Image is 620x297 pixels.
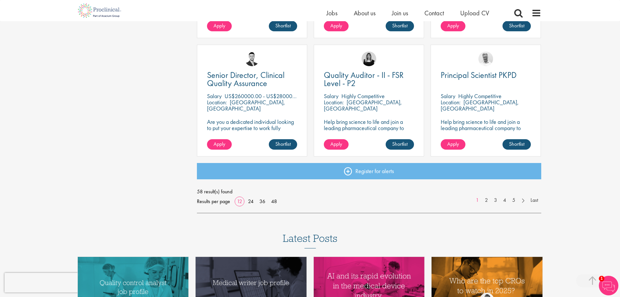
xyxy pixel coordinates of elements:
[447,22,459,29] span: Apply
[392,9,408,17] a: Join us
[324,21,349,31] a: Apply
[197,197,230,206] span: Results per page
[500,197,509,204] a: 4
[509,197,518,204] a: 5
[326,9,338,17] a: Jobs
[246,198,256,205] a: 24
[269,139,297,150] a: Shortlist
[225,92,328,100] p: US$260000.00 - US$280000.00 per annum
[207,92,222,100] span: Salary
[330,22,342,29] span: Apply
[503,139,531,150] a: Shortlist
[197,187,541,197] span: 58 result(s) found
[341,92,385,100] p: Highly Competitive
[330,141,342,147] span: Apply
[460,9,489,17] a: Upload CV
[207,98,285,112] p: [GEOGRAPHIC_DATA], [GEOGRAPHIC_DATA]
[491,197,500,204] a: 3
[269,198,279,205] a: 48
[441,92,455,100] span: Salary
[441,98,519,112] p: [GEOGRAPHIC_DATA], [GEOGRAPHIC_DATA]
[324,69,404,89] span: Quality Auditor - II - FSR Level - P2
[283,233,338,248] h3: Latest Posts
[324,98,402,112] p: [GEOGRAPHIC_DATA], [GEOGRAPHIC_DATA]
[482,197,491,204] a: 2
[324,139,349,150] a: Apply
[207,119,297,150] p: Are you a dedicated individual looking to put your expertise to work fully flexibly in a remote p...
[354,9,376,17] a: About us
[207,71,297,87] a: Senior Director, Clinical Quality Assurance
[441,119,531,150] p: Help bring science to life and join a leading pharmaceutical company to play a key role in delive...
[441,139,465,150] a: Apply
[324,71,414,87] a: Quality Auditor - II - FSR Level - P2
[269,21,297,31] a: Shortlist
[235,198,244,205] a: 12
[424,9,444,17] a: Contact
[5,273,88,292] iframe: reCAPTCHA
[257,198,268,205] a: 36
[441,71,531,79] a: Principal Scientist PKPD
[207,21,232,31] a: Apply
[362,52,376,66] img: Molly Colclough
[599,276,604,281] span: 1
[214,22,225,29] span: Apply
[386,21,414,31] a: Shortlist
[458,92,502,100] p: Highly Competitive
[527,197,541,204] a: Last
[478,52,493,66] img: Joshua Bye
[207,69,284,89] span: Senior Director, Clinical Quality Assurance
[447,141,459,147] span: Apply
[386,139,414,150] a: Shortlist
[207,98,227,106] span: Location:
[473,197,482,204] a: 1
[197,163,541,179] a: Register for alerts
[441,69,517,81] span: Principal Scientist PKPD
[324,98,344,106] span: Location:
[207,139,232,150] a: Apply
[503,21,531,31] a: Shortlist
[441,21,465,31] a: Apply
[245,52,259,66] img: Joshua Godden
[324,92,338,100] span: Salary
[441,98,461,106] span: Location:
[599,276,618,295] img: Chatbot
[214,141,225,147] span: Apply
[324,119,414,150] p: Help bring science to life and join a leading pharmaceutical company to play a key role in delive...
